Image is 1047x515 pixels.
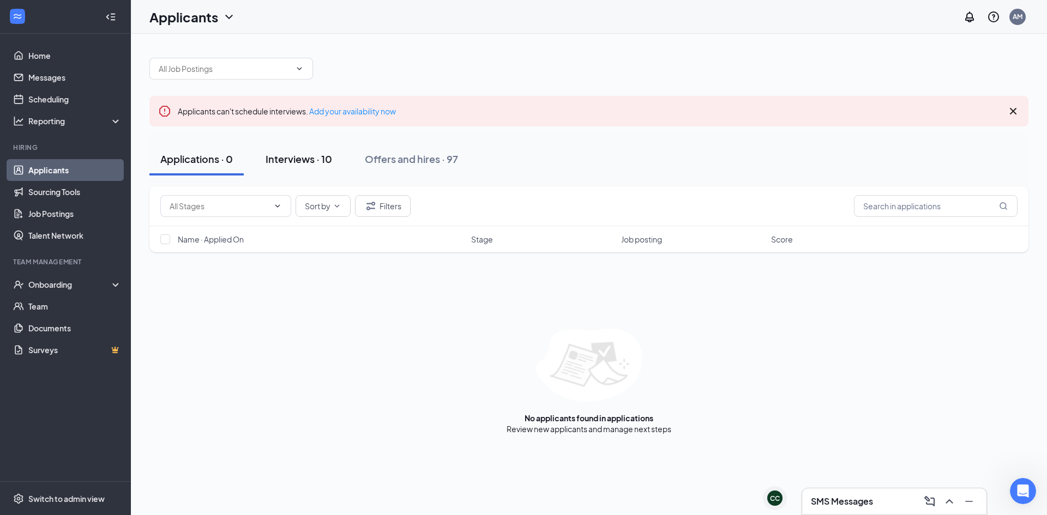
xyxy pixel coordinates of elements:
[28,66,122,88] a: Messages
[159,63,291,75] input: All Job Postings
[943,495,956,508] svg: ChevronUp
[149,8,218,26] h1: Applicants
[170,200,269,212] input: All Stages
[811,495,873,507] h3: SMS Messages
[266,152,332,166] div: Interviews · 10
[28,45,122,66] a: Home
[364,199,377,213] svg: Filter
[999,202,1008,210] svg: MagnifyingGlass
[13,116,24,126] svg: Analysis
[771,234,793,245] span: Score
[28,203,122,225] a: Job Postings
[273,202,282,210] svg: ChevronDown
[963,10,976,23] svg: Notifications
[296,195,351,217] button: Sort byChevronDown
[525,413,653,423] div: No applicants found in applications
[365,152,458,166] div: Offers and hires · 97
[28,295,122,317] a: Team
[621,234,662,245] span: Job posting
[770,494,780,503] div: CC
[1013,12,1022,21] div: AM
[355,195,411,217] button: Filter Filters
[105,11,116,22] svg: Collapse
[960,493,978,510] button: Minimize
[962,495,976,508] svg: Minimize
[471,234,493,245] span: Stage
[309,106,396,116] a: Add your availability now
[333,202,341,210] svg: ChevronDown
[28,159,122,181] a: Applicants
[1007,105,1020,118] svg: Cross
[13,279,24,290] svg: UserCheck
[13,143,119,152] div: Hiring
[158,105,171,118] svg: Error
[295,64,304,73] svg: ChevronDown
[28,88,122,110] a: Scheduling
[987,10,1000,23] svg: QuestionInfo
[536,329,642,402] img: empty-state
[178,234,244,245] span: Name · Applied On
[921,493,938,510] button: ComposeMessage
[28,279,112,290] div: Onboarding
[28,493,105,504] div: Switch to admin view
[12,11,23,22] svg: WorkstreamLogo
[28,225,122,246] a: Talent Network
[178,106,396,116] span: Applicants can't schedule interviews.
[28,339,122,361] a: SurveysCrown
[507,423,671,434] div: Review new applicants and manage next steps
[305,202,330,210] span: Sort by
[941,493,958,510] button: ChevronUp
[1010,478,1036,504] iframe: Intercom live chat
[28,317,122,339] a: Documents
[13,493,24,504] svg: Settings
[923,495,936,508] svg: ComposeMessage
[854,195,1018,217] input: Search in applications
[160,152,233,166] div: Applications · 0
[28,116,122,126] div: Reporting
[28,181,122,203] a: Sourcing Tools
[13,257,119,266] div: Team Management
[222,10,236,23] svg: ChevronDown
